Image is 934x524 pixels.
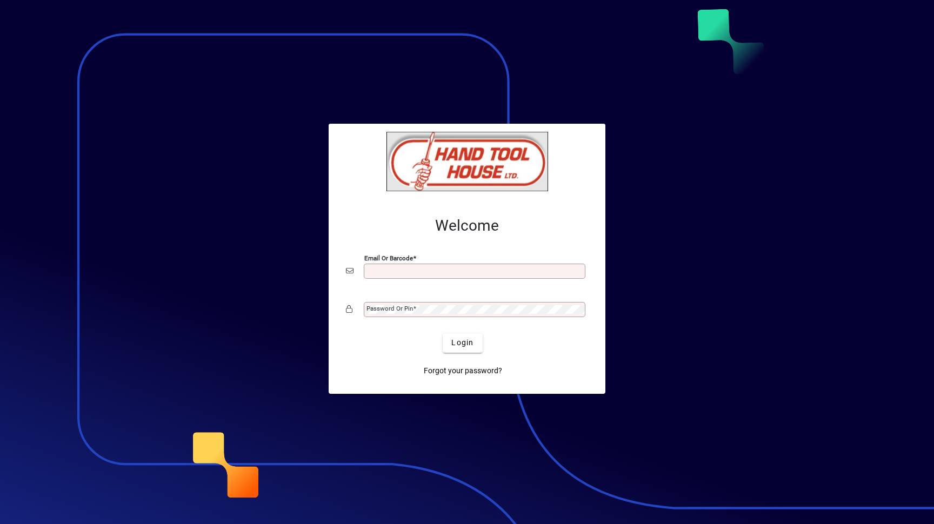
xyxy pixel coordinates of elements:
mat-label: Password or Pin [366,305,413,312]
a: Forgot your password? [419,361,506,381]
button: Login [443,333,482,353]
h2: Welcome [346,217,588,235]
span: Login [451,337,473,348]
span: Forgot your password? [424,365,502,377]
mat-label: Email or Barcode [364,254,413,261]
